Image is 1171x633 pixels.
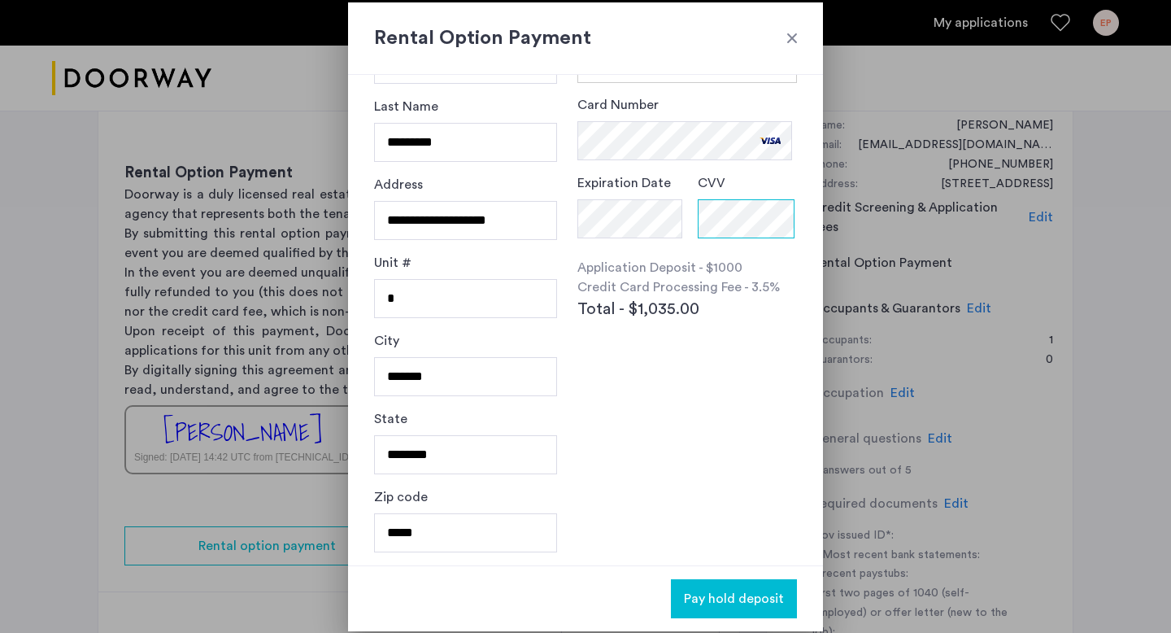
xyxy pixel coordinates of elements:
p: Application Deposit - $1000 [577,258,797,277]
label: State [374,409,407,429]
h2: Rental Option Payment [374,24,797,53]
span: Total - $1,035.00 [577,297,699,321]
button: button [671,579,797,618]
span: Pay hold deposit [684,589,784,609]
label: Expiration Date [577,173,671,193]
p: Credit Card Processing Fee - 3.5% [577,277,797,297]
label: Unit # [374,253,411,273]
label: City [374,331,399,351]
label: Card Number [577,95,659,115]
label: Zip code [374,487,428,507]
label: Last Name [374,97,438,116]
label: CVV [698,173,725,193]
label: Address [374,175,423,194]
